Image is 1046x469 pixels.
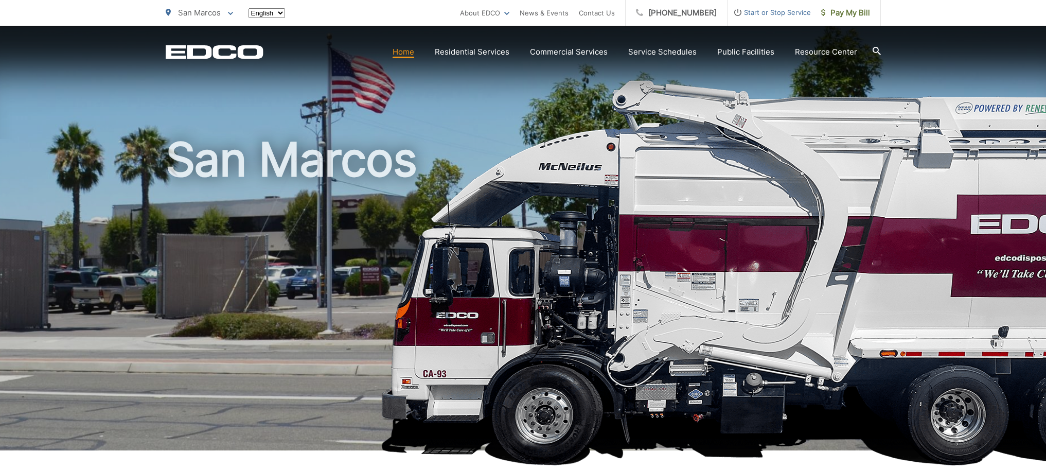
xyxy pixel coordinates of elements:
a: About EDCO [460,7,509,19]
span: Pay My Bill [821,7,870,19]
a: Home [393,46,414,58]
a: Resource Center [795,46,857,58]
a: Service Schedules [628,46,697,58]
a: EDCD logo. Return to the homepage. [166,45,263,59]
h1: San Marcos [166,134,881,460]
a: Public Facilities [717,46,774,58]
span: San Marcos [178,8,221,18]
a: News & Events [520,7,569,19]
a: Contact Us [579,7,615,19]
a: Commercial Services [530,46,608,58]
a: Residential Services [435,46,509,58]
select: Select a language [249,8,285,18]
